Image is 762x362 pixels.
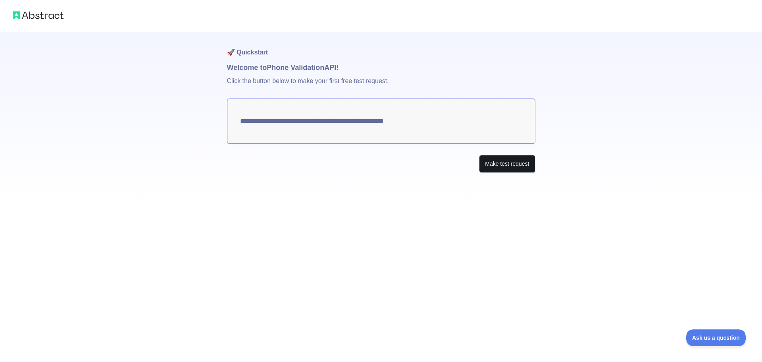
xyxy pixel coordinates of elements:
button: Make test request [479,155,535,173]
img: Abstract logo [13,10,63,21]
p: Click the button below to make your first free test request. [227,73,535,99]
h1: Welcome to Phone Validation API! [227,62,535,73]
h1: 🚀 Quickstart [227,32,535,62]
iframe: Toggle Customer Support [686,329,746,346]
